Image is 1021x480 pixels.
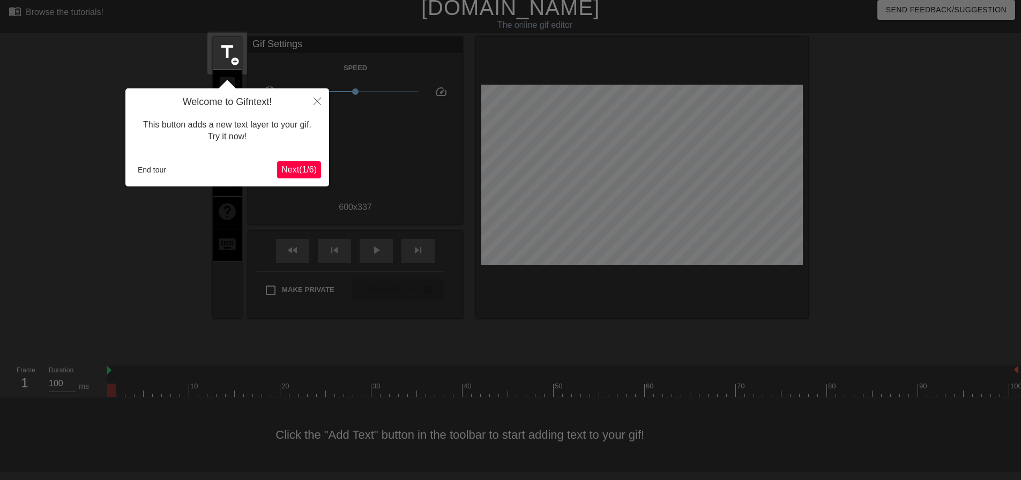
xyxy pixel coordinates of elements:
button: Next [277,161,321,178]
button: End tour [133,162,170,178]
button: Close [305,88,329,113]
span: Next ( 1 / 6 ) [281,165,317,174]
h4: Welcome to Gifntext! [133,96,321,108]
div: This button adds a new text layer to your gif. Try it now! [133,108,321,154]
